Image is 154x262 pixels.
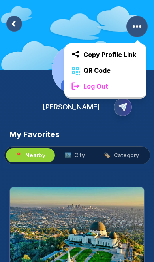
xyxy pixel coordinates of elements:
span: 🏙️ [64,151,71,159]
h2: [PERSON_NAME] [43,102,100,113]
button: 🏙️City [55,148,94,162]
button: 📍Nearby [6,148,55,162]
span: City [74,151,85,159]
button: 🏷️Category [94,148,148,162]
span: 🏷️ [104,151,111,159]
span: Category [114,151,139,159]
span: Nearby [25,151,45,159]
button: More Options [126,16,148,37]
h3: My Favorites [9,129,60,140]
span: Log Out [80,81,111,91]
button: Copy Profile Link [111,95,145,119]
span: Copy Profile Link [80,50,139,59]
span: 📍 [15,151,22,159]
span: QR Code [80,66,114,75]
img: Profile Image [52,44,102,95]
